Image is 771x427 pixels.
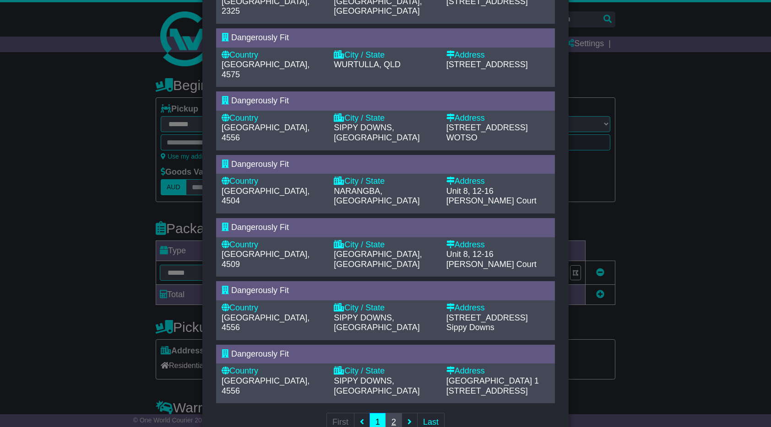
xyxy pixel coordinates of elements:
span: Unit 8, 12-16 [PERSON_NAME] Court [446,187,537,206]
span: Dangerously Fit [231,286,289,295]
div: Address [446,240,549,250]
div: Country [222,303,325,313]
div: City / State [334,303,437,313]
div: Address [446,176,549,187]
span: Dangerously Fit [231,223,289,232]
div: City / State [334,240,437,250]
span: [GEOGRAPHIC_DATA], 4575 [222,60,309,79]
div: Country [222,113,325,123]
span: Unit 8, 12-16 [PERSON_NAME] Court [446,250,537,269]
span: [GEOGRAPHIC_DATA], [GEOGRAPHIC_DATA] [334,250,422,269]
span: Sippy Downs [446,323,494,332]
div: City / State [334,366,437,376]
span: [STREET_ADDRESS] [446,60,528,69]
div: Address [446,366,549,376]
span: Dangerously Fit [231,349,289,358]
div: Country [222,50,325,60]
span: [STREET_ADDRESS] [446,313,528,322]
span: [STREET_ADDRESS] [446,386,528,395]
span: WOTSO [446,133,478,142]
span: Dangerously Fit [231,160,289,169]
span: SIPPY DOWNS, [GEOGRAPHIC_DATA] [334,313,419,332]
div: Address [446,303,549,313]
span: [GEOGRAPHIC_DATA], 4556 [222,313,309,332]
span: SIPPY DOWNS, [GEOGRAPHIC_DATA] [334,376,419,395]
span: NARANGBA, [GEOGRAPHIC_DATA] [334,187,419,206]
div: Country [222,240,325,250]
div: Country [222,366,325,376]
div: City / State [334,50,437,60]
span: Dangerously Fit [231,96,289,105]
span: [GEOGRAPHIC_DATA], 4504 [222,187,309,206]
div: Address [446,113,549,123]
span: [GEOGRAPHIC_DATA], 4509 [222,250,309,269]
span: [GEOGRAPHIC_DATA] 1 [446,376,539,385]
div: Country [222,176,325,187]
span: [GEOGRAPHIC_DATA], 4556 [222,123,309,142]
span: [GEOGRAPHIC_DATA], 4556 [222,376,309,395]
span: WURTULLA, QLD [334,60,401,69]
div: City / State [334,176,437,187]
span: [STREET_ADDRESS] [446,123,528,132]
span: SIPPY DOWNS, [GEOGRAPHIC_DATA] [334,123,419,142]
span: Dangerously Fit [231,33,289,42]
div: City / State [334,113,437,123]
div: Address [446,50,549,60]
